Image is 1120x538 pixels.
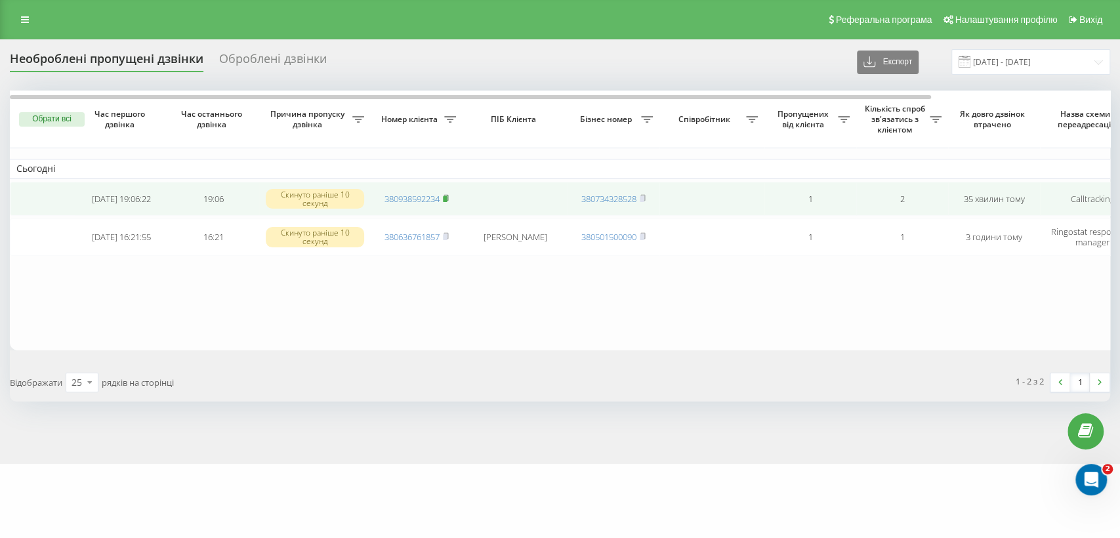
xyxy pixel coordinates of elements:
[10,377,62,388] span: Відображати
[10,52,203,72] div: Необроблені пропущені дзвінки
[219,52,327,72] div: Оброблені дзвінки
[266,109,352,129] span: Причина пропуску дзвінка
[1070,373,1090,392] a: 1
[102,377,174,388] span: рядків на сторінці
[178,109,249,129] span: Час останнього дзвінка
[384,193,440,205] a: 380938592234
[463,218,568,255] td: [PERSON_NAME]
[959,109,1029,129] span: Як довго дзвінок втрачено
[75,218,167,255] td: [DATE] 16:21:55
[1075,464,1107,495] iframe: Intercom live chat
[266,227,364,247] div: Скинуто раніше 10 секунд
[836,14,932,25] span: Реферальна програма
[856,218,948,255] td: 1
[574,114,641,125] span: Бізнес номер
[857,51,919,74] button: Експорт
[764,218,856,255] td: 1
[167,182,259,217] td: 19:06
[955,14,1057,25] span: Налаштування профілю
[19,112,85,127] button: Обрати всі
[666,114,746,125] span: Співробітник
[1079,14,1102,25] span: Вихід
[72,376,82,389] div: 25
[377,114,444,125] span: Номер клієнта
[581,231,636,243] a: 380501500090
[474,114,556,125] span: ПІБ Клієнта
[764,182,856,217] td: 1
[167,218,259,255] td: 16:21
[856,182,948,217] td: 2
[863,104,930,134] span: Кількість спроб зв'язатись з клієнтом
[266,189,364,209] div: Скинуто раніше 10 секунд
[948,182,1040,217] td: 35 хвилин тому
[1016,375,1044,388] div: 1 - 2 з 2
[1102,464,1113,474] span: 2
[948,218,1040,255] td: 3 години тому
[581,193,636,205] a: 380734328528
[384,231,440,243] a: 380636761857
[86,109,157,129] span: Час першого дзвінка
[771,109,838,129] span: Пропущених від клієнта
[75,182,167,217] td: [DATE] 19:06:22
